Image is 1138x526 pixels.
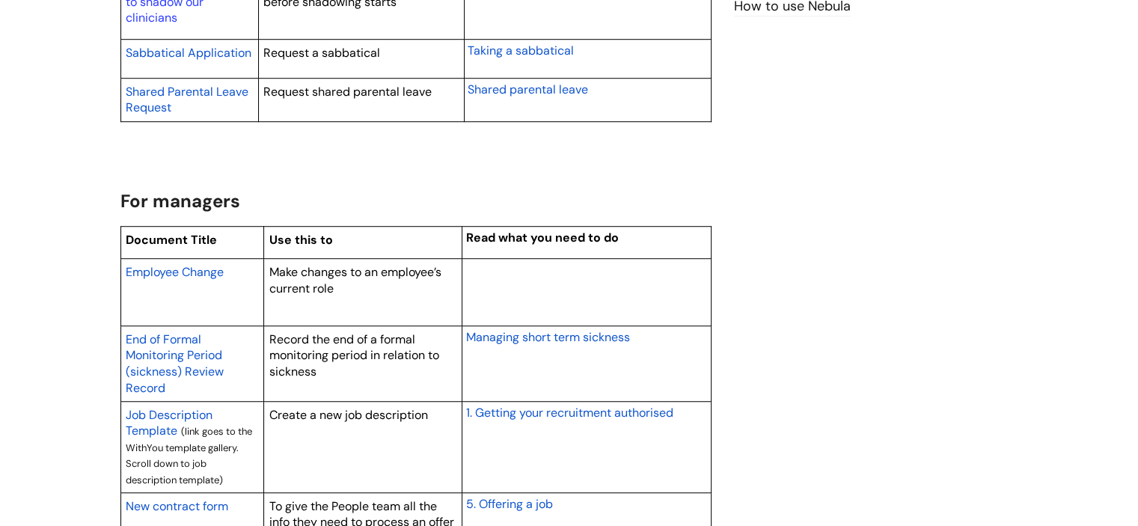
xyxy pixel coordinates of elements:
a: End of Formal Monitoring Period (sickness) Review Record [126,330,224,397]
span: 1. Getting your recruitment authorised [465,405,673,421]
span: Shared Parental Leave Request [126,84,248,116]
span: 5. Offering a job [465,496,552,512]
span: Document Title [126,232,217,248]
span: Job Description Template [126,407,212,439]
a: 1. Getting your recruitment authorised [465,403,673,421]
span: Make changes to an employee’s current role [269,264,441,296]
a: Shared parental leave [468,80,588,98]
span: Employee Change [126,264,224,280]
span: New contract form [126,498,228,514]
a: 5. Offering a job [465,495,552,513]
span: Create a new job description [269,407,428,423]
span: Managing short term sickness [465,329,629,345]
span: Request a sabbatical [263,45,380,61]
span: Shared parental leave [468,82,588,97]
span: Taking a sabbatical [468,43,574,58]
span: End of Formal Monitoring Period (sickness) Review Record [126,331,224,396]
a: Shared Parental Leave Request [126,82,248,117]
a: New contract form [126,497,228,515]
a: Taking a sabbatical [468,41,574,59]
span: Record the end of a formal monitoring period in relation to sickness [269,331,439,379]
a: Sabbatical Application [126,43,251,61]
span: For managers [120,189,240,212]
a: Employee Change [126,263,224,281]
span: Request shared parental leave [263,84,432,100]
a: Managing short term sickness [465,328,629,346]
span: Sabbatical Application [126,45,251,61]
span: Use this to [269,232,333,248]
span: Read what you need to do [465,230,618,245]
span: (link goes to the WithYou template gallery. Scroll down to job description template) [126,425,252,486]
a: Job Description Template [126,406,212,440]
